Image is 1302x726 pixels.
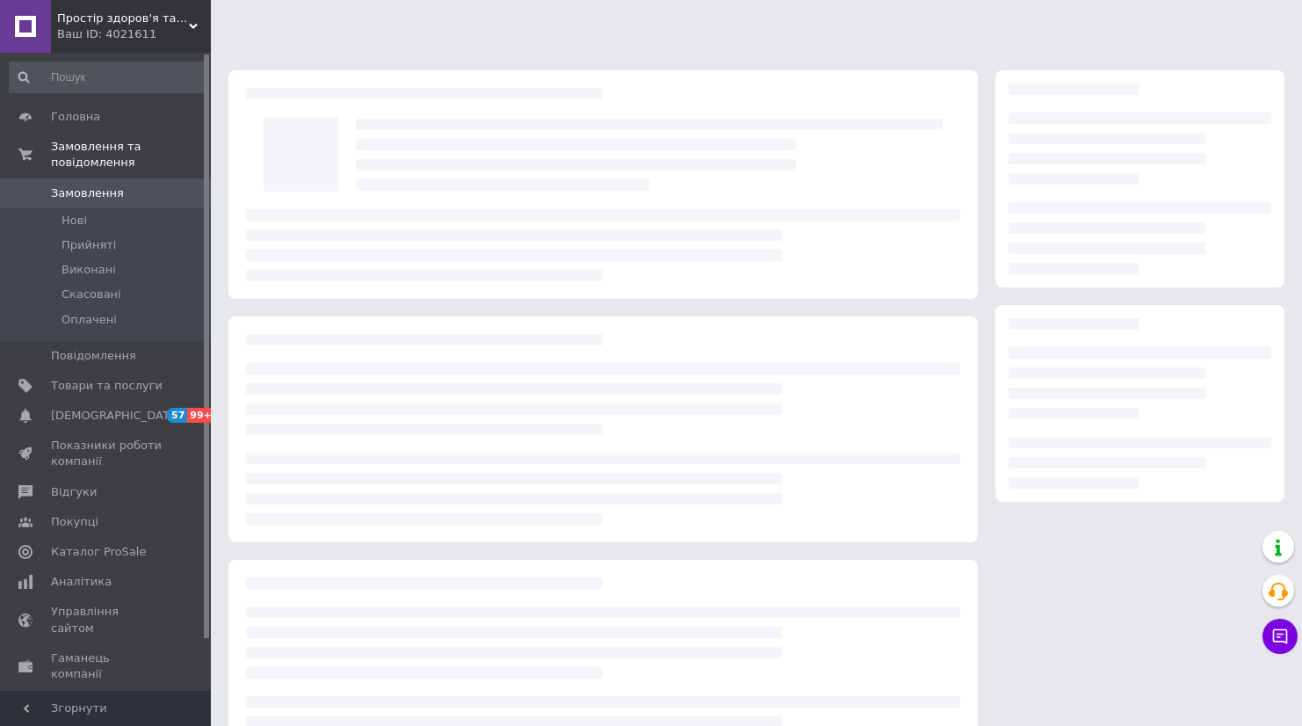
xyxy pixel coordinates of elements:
span: 57 [167,408,187,423]
span: Показники роботи компанії [51,438,163,469]
button: Чат з покупцем [1262,619,1298,654]
span: Повідомлення [51,348,136,364]
span: Управління сайтом [51,604,163,635]
span: Покупці [51,514,98,530]
span: Нові [61,213,87,229]
span: Замовлення та повідомлення [51,139,211,171]
span: Відгуки [51,484,97,500]
input: Пошук [9,62,207,93]
span: [DEMOGRAPHIC_DATA] [51,408,181,424]
span: Головна [51,109,100,125]
span: 99+ [187,408,216,423]
span: Скасовані [61,287,121,302]
div: Ваш ID: 4021611 [57,26,211,42]
span: Гаманець компанії [51,650,163,682]
span: Замовлення [51,185,124,201]
span: Оплачені [61,312,117,328]
span: Каталог ProSale [51,544,146,560]
span: Простір здоров'я та краси [57,11,189,26]
span: Товари та послуги [51,378,163,394]
span: Прийняті [61,237,116,253]
span: Виконані [61,262,116,278]
span: Аналітика [51,574,112,590]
